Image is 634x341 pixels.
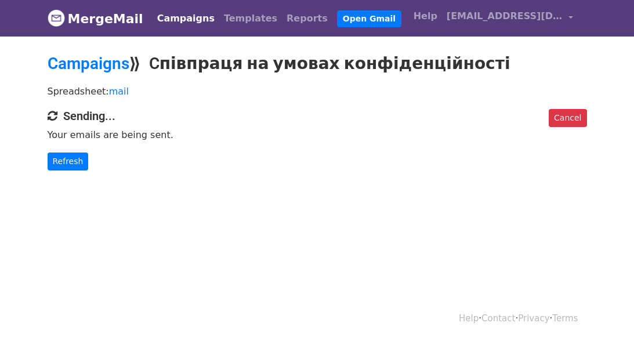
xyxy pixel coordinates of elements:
[549,109,586,127] a: Cancel
[48,54,129,73] a: Campaigns
[153,7,219,30] a: Campaigns
[282,7,332,30] a: Reports
[219,7,282,30] a: Templates
[48,54,587,74] h2: ⟫ Cпівпраця на умовах конфіденційності
[442,5,578,32] a: [EMAIL_ADDRESS][DOMAIN_NAME]
[459,313,479,324] a: Help
[48,153,89,170] a: Refresh
[447,9,563,23] span: [EMAIL_ADDRESS][DOMAIN_NAME]
[48,85,587,97] p: Spreadsheet:
[48,9,65,27] img: MergeMail logo
[48,6,143,31] a: MergeMail
[109,86,129,97] a: mail
[409,5,442,28] a: Help
[481,313,515,324] a: Contact
[518,313,549,324] a: Privacy
[337,10,401,27] a: Open Gmail
[48,109,587,123] h4: Sending...
[48,129,587,141] p: Your emails are being sent.
[552,313,578,324] a: Terms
